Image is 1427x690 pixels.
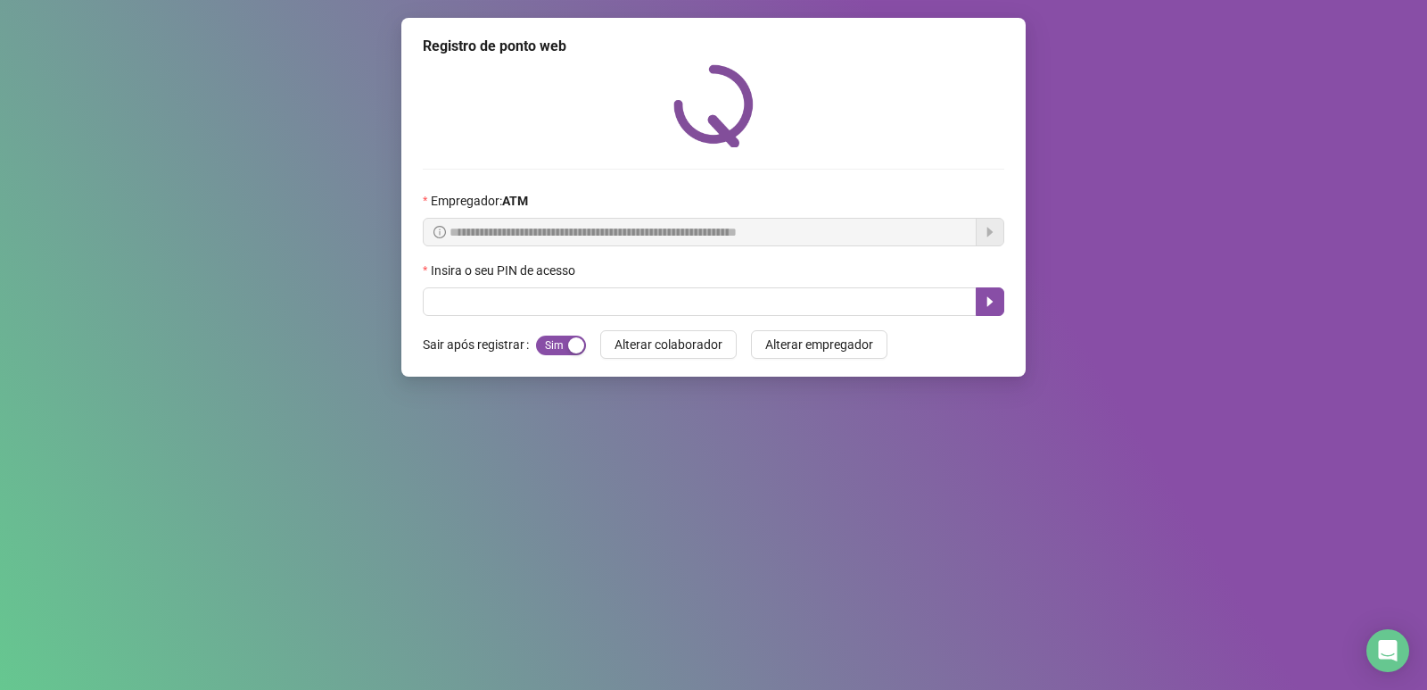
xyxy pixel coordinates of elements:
[423,36,1004,57] div: Registro de ponto web
[765,335,873,354] span: Alterar empregador
[431,191,528,211] span: Empregador :
[423,261,587,280] label: Insira o seu PIN de acesso
[502,194,528,208] strong: ATM
[983,295,997,309] span: caret-right
[423,330,536,359] label: Sair após registrar
[673,64,754,147] img: QRPoint
[433,226,446,238] span: info-circle
[751,330,887,359] button: Alterar empregador
[600,330,737,359] button: Alterar colaborador
[1366,629,1409,672] div: Open Intercom Messenger
[615,335,722,354] span: Alterar colaborador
